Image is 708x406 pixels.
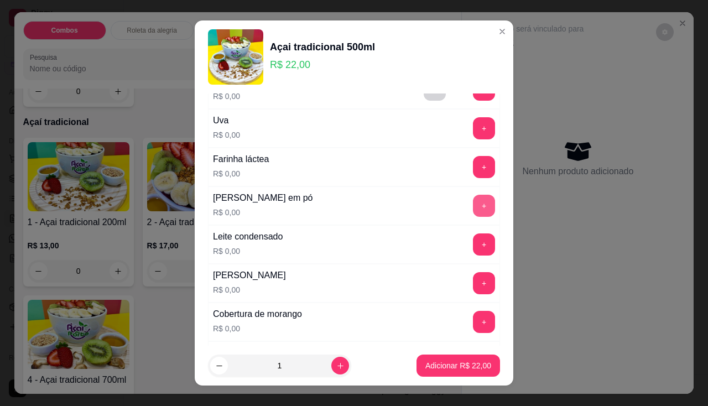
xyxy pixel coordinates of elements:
[473,311,495,333] button: add
[213,284,286,295] p: R$ 0,00
[213,246,283,257] p: R$ 0,00
[213,114,240,127] div: Uva
[213,153,269,166] div: Farinha láctea
[213,207,313,218] p: R$ 0,00
[213,91,244,102] p: R$ 0,00
[213,191,313,205] div: [PERSON_NAME] em pó
[473,156,495,178] button: add
[417,355,500,377] button: Adicionar R$ 22,00
[208,29,263,85] img: product-image
[473,272,495,294] button: add
[270,57,375,72] p: R$ 22,00
[473,117,495,139] button: add
[473,195,495,217] button: add
[213,230,283,243] div: Leite condensado
[213,323,302,334] p: R$ 0,00
[331,357,349,374] button: increase-product-quantity
[270,39,375,55] div: Açai tradicional 500ml
[213,168,269,179] p: R$ 0,00
[493,23,511,40] button: Close
[213,308,302,321] div: Cobertura de morango
[213,269,286,282] div: [PERSON_NAME]
[425,360,491,371] p: Adicionar R$ 22,00
[210,357,228,374] button: decrease-product-quantity
[213,129,240,140] p: R$ 0,00
[473,233,495,256] button: add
